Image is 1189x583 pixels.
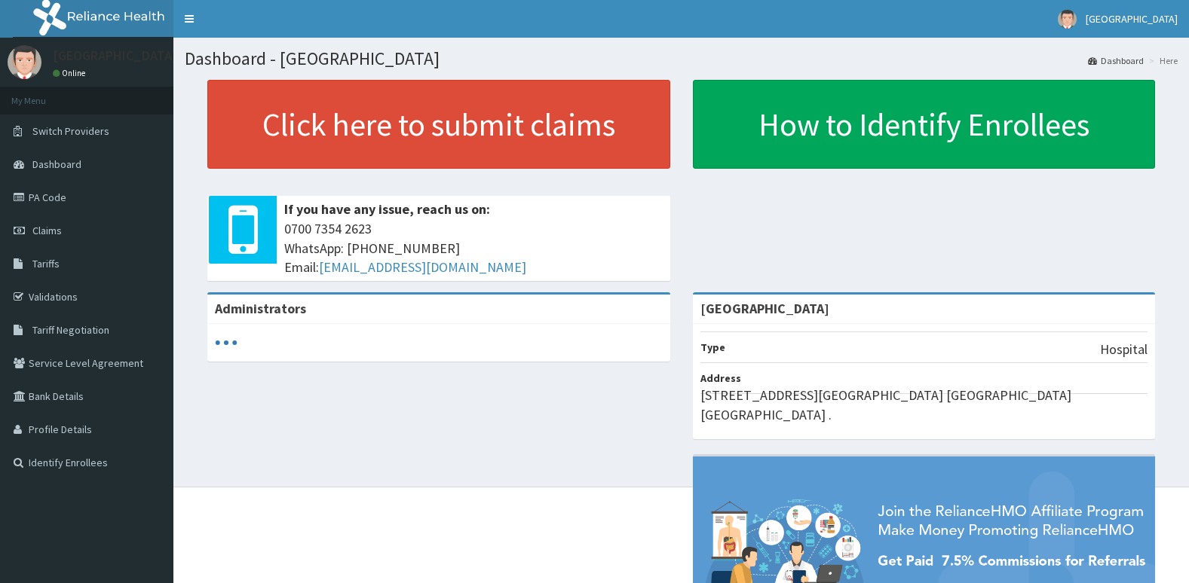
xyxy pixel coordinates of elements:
span: Dashboard [32,157,81,171]
a: [EMAIL_ADDRESS][DOMAIN_NAME] [319,258,526,276]
a: How to Identify Enrollees [693,80,1156,169]
h1: Dashboard - [GEOGRAPHIC_DATA] [185,49,1178,69]
p: [STREET_ADDRESS][GEOGRAPHIC_DATA] [GEOGRAPHIC_DATA] [GEOGRAPHIC_DATA] . [700,386,1148,424]
span: [GEOGRAPHIC_DATA] [1086,12,1178,26]
strong: [GEOGRAPHIC_DATA] [700,300,829,317]
b: Type [700,340,725,354]
span: Claims [32,224,62,237]
a: Click here to submit claims [207,80,670,169]
a: Online [53,68,89,78]
p: Hospital [1100,340,1148,359]
b: Address [700,371,741,385]
span: 0700 7354 2623 WhatsApp: [PHONE_NUMBER] Email: [284,219,663,277]
span: Switch Providers [32,124,109,138]
p: [GEOGRAPHIC_DATA] [53,49,177,63]
li: Here [1145,54,1178,67]
b: If you have any issue, reach us on: [284,200,490,218]
img: User Image [8,45,41,79]
a: Dashboard [1088,54,1144,67]
svg: audio-loading [215,331,237,354]
img: User Image [1058,10,1077,29]
b: Administrators [215,300,306,317]
span: Tariff Negotiation [32,323,109,337]
span: Tariffs [32,257,60,270]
